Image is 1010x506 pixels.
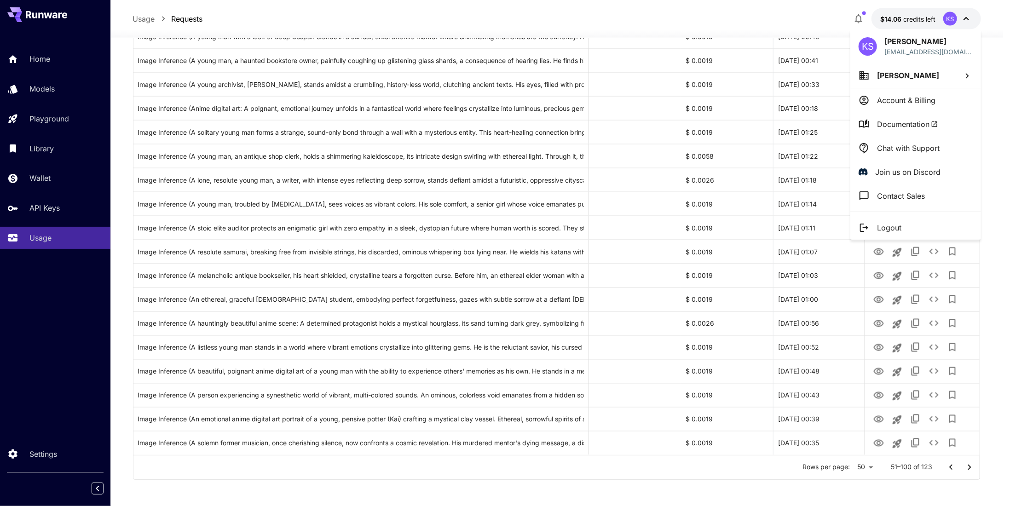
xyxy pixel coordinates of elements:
[850,63,981,88] button: [PERSON_NAME]
[877,222,901,233] p: Logout
[884,47,973,57] p: [EMAIL_ADDRESS][DOMAIN_NAME]
[875,167,941,178] p: Join us on Discord
[859,37,877,56] div: KS
[884,47,973,57] div: k.suzuki527@gmail.com
[877,71,939,80] span: [PERSON_NAME]
[884,36,973,47] p: [PERSON_NAME]
[877,190,925,201] p: Contact Sales
[877,95,935,106] p: Account & Billing
[877,143,940,154] p: Chat with Support
[877,119,938,130] span: Documentation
